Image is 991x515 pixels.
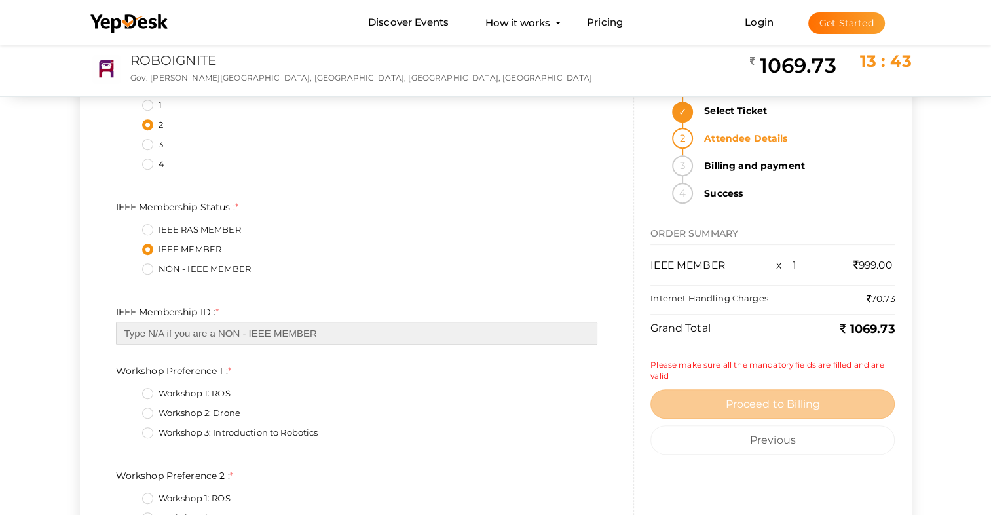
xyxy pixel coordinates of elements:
[142,427,318,440] label: Workshop 3: Introduction to Robotics
[142,243,222,256] label: IEEE MEMBER
[130,72,626,83] p: Gov. [PERSON_NAME][GEOGRAPHIC_DATA], [GEOGRAPHIC_DATA], [GEOGRAPHIC_DATA], [GEOGRAPHIC_DATA]
[142,387,231,400] label: Workshop 1: ROS
[696,155,895,176] strong: Billing and payment
[650,425,895,455] button: Previous
[725,398,820,410] span: Proceed to Billing
[696,128,895,149] strong: Attendee Details
[696,183,895,204] strong: Success
[142,263,251,276] label: NON - IEEE MEMBER
[142,138,163,151] label: 3
[650,259,725,271] span: IEEE MEMBER
[853,259,892,271] span: 999.00
[750,52,836,79] h2: 1069.73
[745,16,774,28] a: Login
[142,407,240,420] label: Workshop 2: Drone
[116,322,598,345] input: Type N/A if you are a NON - IEEE MEMBER
[142,119,163,132] label: 2
[142,158,164,171] label: 4
[840,322,895,336] b: 1069.73
[587,10,623,35] a: Pricing
[650,227,738,239] span: ORDER SUMMARY
[650,292,768,305] label: Internet Handling Charges
[650,359,895,389] small: Please make sure all the mandatory fields are filled and are valid
[867,292,895,305] label: 70.73
[696,100,895,121] strong: Select Ticket
[116,305,219,318] label: IEEE Membership ID :
[92,55,121,84] img: RSPMBPJE_small.png
[116,200,239,214] label: IEEE Membership Status :
[650,389,895,419] button: Proceed to Billing
[650,321,711,336] label: Grand Total
[481,10,554,35] button: How it works
[130,52,216,68] a: ROBOIGNITE
[116,469,233,482] label: Workshop Preference 2 :
[776,259,796,271] span: x 1
[142,99,162,112] label: 1
[808,12,885,34] button: Get Started
[368,10,449,35] a: Discover Events
[142,492,231,505] label: Workshop 1: ROS
[142,223,241,237] label: IEEE RAS MEMBER
[116,364,231,377] label: Workshop Preference 1 :
[860,51,912,71] span: 13 : 43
